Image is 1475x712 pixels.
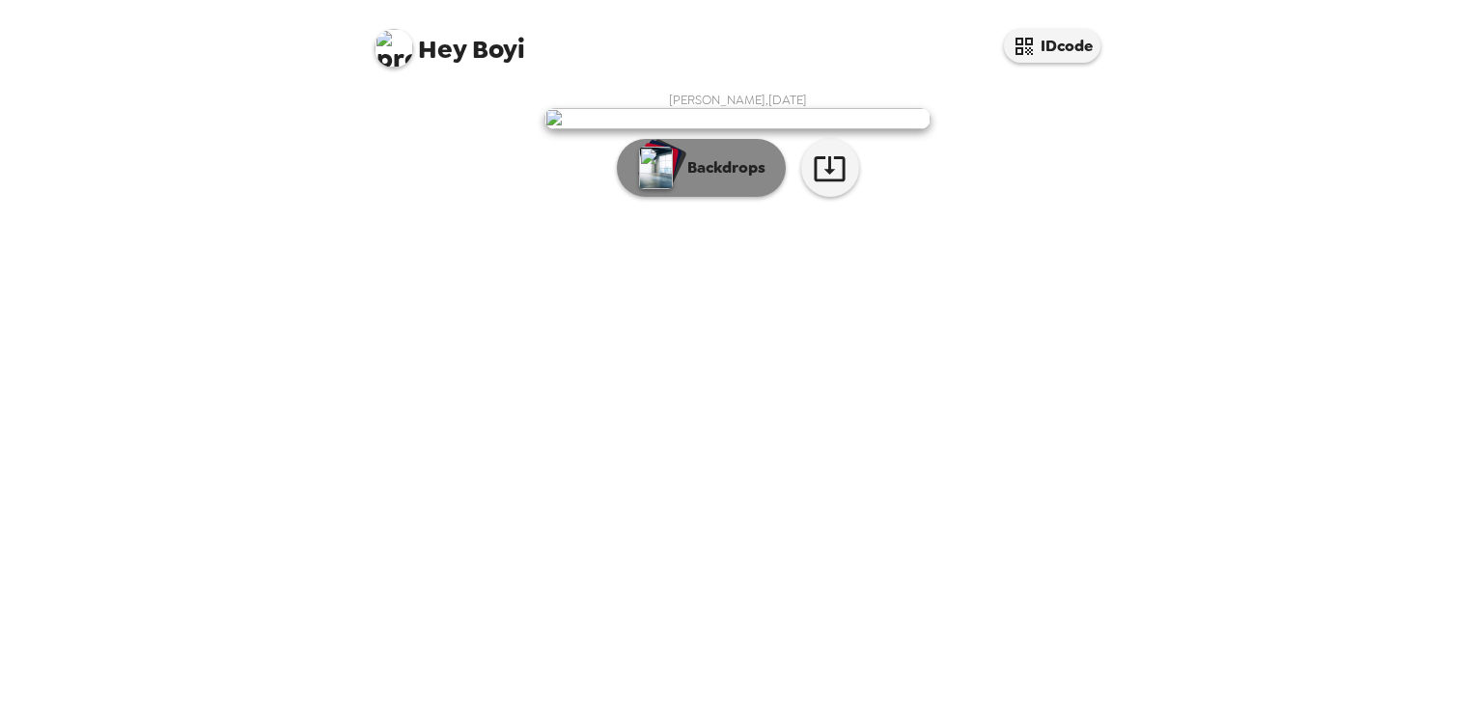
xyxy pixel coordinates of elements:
[375,29,413,68] img: profile pic
[669,92,807,108] span: [PERSON_NAME] , [DATE]
[375,19,525,63] span: Boyi
[1004,29,1100,63] button: IDcode
[678,156,765,179] p: Backdrops
[617,139,786,197] button: Backdrops
[418,32,466,67] span: Hey
[544,108,931,129] img: user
